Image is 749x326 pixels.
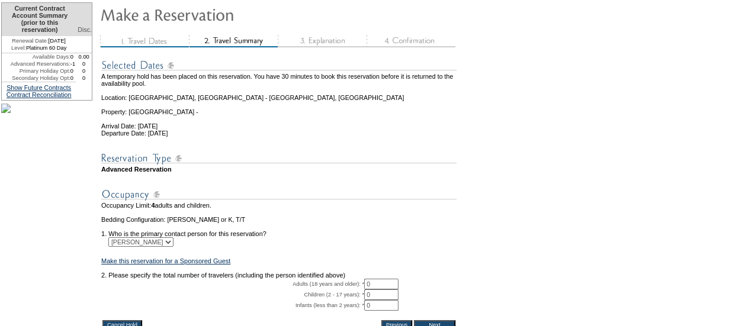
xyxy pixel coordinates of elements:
[101,73,457,87] td: A temporary hold has been placed on this reservation. You have 30 minutes to book this reservatio...
[7,84,71,91] a: Show Future Contracts
[101,300,364,311] td: Infants (less than 2 years): *
[101,202,457,209] td: Occupancy Limit: adults and children.
[100,35,189,47] img: step1_state3.gif
[101,115,457,130] td: Arrival Date: [DATE]
[70,53,76,60] td: 0
[151,202,155,209] span: 4
[101,223,457,237] td: 1. Who is the primary contact person for this reservation?
[70,60,76,67] td: -1
[101,58,457,73] img: subTtlSelectedDates.gif
[101,289,364,300] td: Children (2 - 17 years): *
[367,35,455,47] img: step4_state1.gif
[100,2,337,26] img: Make Reservation
[76,75,92,82] td: 0
[78,26,92,33] span: Disc.
[278,35,367,47] img: step3_state1.gif
[101,166,457,173] td: Advanced Reservation
[101,87,457,101] td: Location: [GEOGRAPHIC_DATA], [GEOGRAPHIC_DATA] - [GEOGRAPHIC_DATA], [GEOGRAPHIC_DATA]
[189,35,278,47] img: step2_state2.gif
[101,151,457,166] img: subTtlResType.gif
[101,272,457,279] td: 2. Please specify the total number of travelers (including the person identified above)
[7,91,72,98] a: Contract Reconciliation
[12,37,48,44] span: Renewal Date:
[70,75,76,82] td: 0
[76,53,92,60] td: 0.00
[1,104,11,113] img: sb8.jpg
[101,216,457,223] td: Bedding Configuration: [PERSON_NAME] or K, T/T
[101,101,457,115] td: Property: [GEOGRAPHIC_DATA] -
[2,36,76,44] td: [DATE]
[76,67,92,75] td: 0
[2,44,76,53] td: Platinum 60 Day
[2,67,70,75] td: Primary Holiday Opt:
[2,60,70,67] td: Advanced Reservations:
[101,279,364,289] td: Adults (18 years and older): *
[101,257,230,264] a: Make this reservation for a Sponsored Guest
[2,53,70,60] td: Available Days:
[2,3,76,36] td: Current Contract Account Summary (prior to this reservation)
[11,44,26,51] span: Level:
[101,130,457,137] td: Departure Date: [DATE]
[2,75,70,82] td: Secondary Holiday Opt:
[76,60,92,67] td: 0
[70,67,76,75] td: 0
[101,187,457,202] img: subTtlOccupancy.gif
